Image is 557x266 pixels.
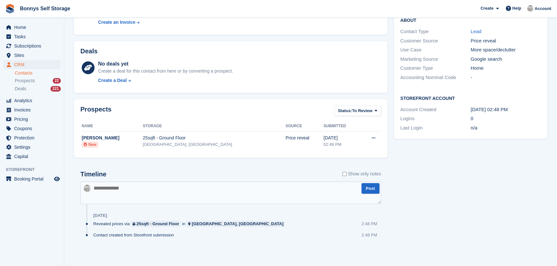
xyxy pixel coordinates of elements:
[15,78,35,84] span: Prospects
[3,152,61,161] a: menu
[400,17,541,23] h2: About
[470,65,541,72] div: Home
[342,171,381,177] label: Show only notes
[80,106,112,118] h2: Prospects
[470,56,541,63] div: Google search
[470,106,541,113] div: [DATE] 02:48 PM
[3,32,61,41] a: menu
[14,96,53,105] span: Analytics
[93,221,288,227] div: Revealed prices via in
[14,133,53,142] span: Protection
[14,115,53,124] span: Pricing
[3,105,61,114] a: menu
[131,221,181,227] a: 25sqft - Ground Floor
[400,115,471,122] div: Logins
[286,121,324,131] th: Source
[143,135,286,141] div: 25sqft - Ground Floor
[14,152,53,161] span: Capital
[192,221,283,227] div: [GEOGRAPHIC_DATA], [GEOGRAPHIC_DATA]
[286,135,324,141] div: Price reveal
[3,133,61,142] a: menu
[470,37,541,45] div: Price reveal
[143,141,286,148] div: [GEOGRAPHIC_DATA], [GEOGRAPHIC_DATA]
[3,124,61,133] a: menu
[53,78,61,84] div: 22
[400,106,471,113] div: Account Created
[400,95,541,101] h2: Storefront Account
[80,121,143,131] th: Name
[187,221,285,227] a: [GEOGRAPHIC_DATA], [GEOGRAPHIC_DATA]
[400,56,471,63] div: Marketing Source
[400,46,471,54] div: Use Case
[15,70,61,76] a: Contacts
[470,74,541,81] div: -
[3,60,61,69] a: menu
[98,77,233,84] a: Create a Deal
[14,32,53,41] span: Tasks
[14,143,53,152] span: Settings
[98,19,184,26] a: Create an Invoice
[470,46,541,54] div: More space/declutter
[324,135,360,141] div: [DATE]
[93,232,177,238] div: Contact created from Storefront submission
[82,141,98,148] li: New
[6,166,64,173] span: Storefront
[98,19,135,26] div: Create an Invoice
[14,23,53,32] span: Home
[400,37,471,45] div: Customer Source
[17,3,73,14] a: Bonnys Self Storage
[84,185,91,192] img: James Bonny
[3,115,61,124] a: menu
[3,51,61,60] a: menu
[352,108,372,114] span: To Review
[14,60,53,69] span: CRM
[53,175,61,183] a: Preview store
[534,5,551,12] span: Account
[400,65,471,72] div: Customer Type
[14,124,53,133] span: Coupons
[136,221,179,227] div: 25sqft - Ground Floor
[342,171,347,177] input: Show only notes
[80,171,106,178] h2: Timeline
[361,232,377,238] div: 2:48 PM
[361,183,379,194] button: Post
[15,86,26,92] span: Deals
[3,143,61,152] a: menu
[480,5,493,12] span: Create
[14,174,53,183] span: Booking Portal
[470,124,541,132] div: n/a
[14,51,53,60] span: Sites
[3,174,61,183] a: menu
[82,135,143,141] div: [PERSON_NAME]
[470,115,541,122] div: 0
[334,106,381,116] button: Status: To Review
[143,121,286,131] th: Storage
[400,124,471,132] div: Last Login
[15,77,61,84] a: Prospects 22
[14,105,53,114] span: Invoices
[400,74,471,81] div: Accounting Nominal Code
[324,141,360,148] div: 02:48 PM
[527,5,534,12] img: James Bonny
[324,121,360,131] th: Submitted
[470,29,481,34] a: Lead
[80,48,97,55] h2: Deals
[3,96,61,105] a: menu
[3,23,61,32] a: menu
[338,108,352,114] span: Status:
[14,41,53,50] span: Subscriptions
[400,28,471,35] div: Contact Type
[98,60,233,68] div: No deals yet
[98,77,127,84] div: Create a Deal
[5,4,15,13] img: stora-icon-8386f47178a22dfd0bd8f6a31ec36ba5ce8667c1dd55bd0f319d3a0aa187defe.svg
[3,41,61,50] a: menu
[98,68,233,75] div: Create a deal for this contact from here or by converting a prospect.
[93,213,107,218] div: [DATE]
[15,85,61,92] a: Deals 221
[512,5,521,12] span: Help
[361,221,377,227] div: 2:48 PM
[50,86,61,92] div: 221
